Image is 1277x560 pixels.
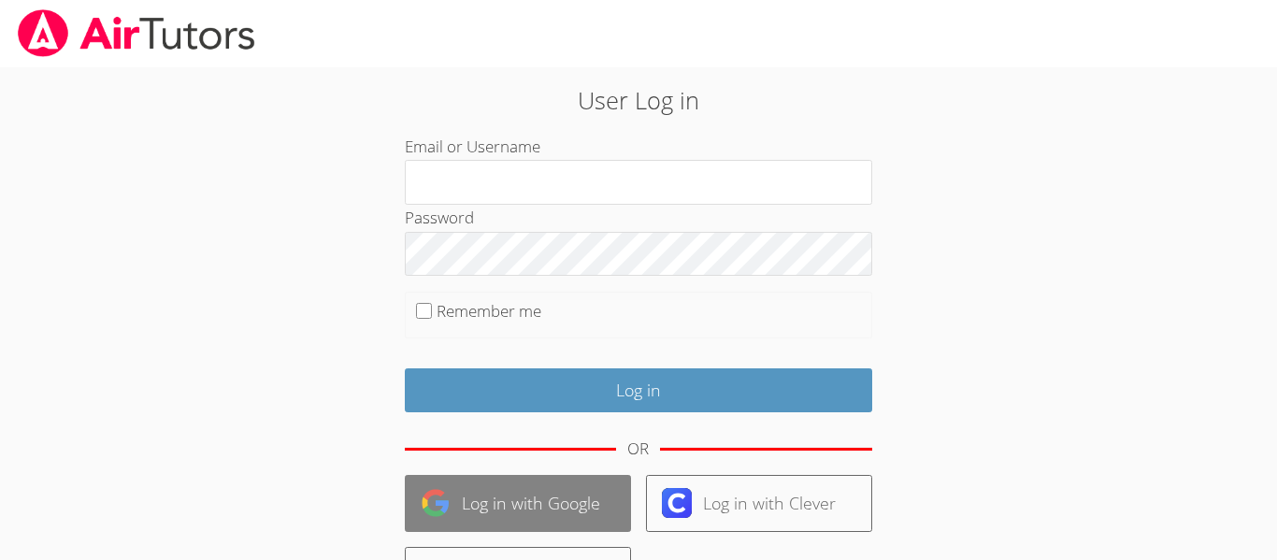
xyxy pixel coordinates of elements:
[405,475,631,532] a: Log in with Google
[646,475,872,532] a: Log in with Clever
[405,136,540,157] label: Email or Username
[405,207,474,228] label: Password
[627,436,649,463] div: OR
[405,368,872,412] input: Log in
[294,82,983,118] h2: User Log in
[662,488,692,518] img: clever-logo-6eab21bc6e7a338710f1a6ff85c0baf02591cd810cc4098c63d3a4b26e2feb20.svg
[421,488,451,518] img: google-logo-50288ca7cdecda66e5e0955fdab243c47b7ad437acaf1139b6f446037453330a.svg
[437,300,541,322] label: Remember me
[16,9,257,57] img: airtutors_banner-c4298cdbf04f3fff15de1276eac7730deb9818008684d7c2e4769d2f7ddbe033.png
